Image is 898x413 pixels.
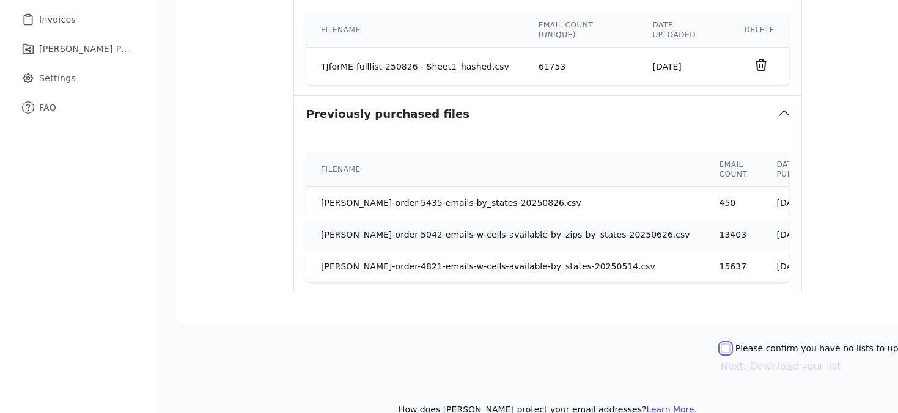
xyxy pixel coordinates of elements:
td: [DATE] [762,250,839,282]
td: [PERSON_NAME]-order-5042-emails-w-cells-available-by_zips-by_states-20250626.csv [306,219,705,250]
span: FAQ [39,101,56,114]
th: Email count (unique) [524,13,638,48]
td: [DATE] [762,219,839,250]
td: 450 [705,187,762,219]
a: [PERSON_NAME] Performance [10,35,146,62]
a: FAQ [10,94,146,121]
span: Invoices [39,13,76,26]
th: Delete [729,13,789,48]
th: Email count [705,152,762,187]
td: TJforME-fulllist-250826 - Sheet1_hashed.csv [306,48,524,86]
td: [PERSON_NAME]-order-4821-emails-w-cells-available-by_states-20250514.csv [306,250,705,282]
span: Settings [39,72,76,84]
td: 13403 [705,219,762,250]
span: [PERSON_NAME] Performance [39,43,131,55]
th: Filename [306,13,524,48]
h3: Previously purchased files [306,106,469,123]
button: Previously purchased files [294,96,801,133]
td: 61753 [524,48,638,86]
button: Next: Download your list [721,359,841,374]
th: Date purchased [762,152,839,187]
td: [DATE] [762,187,839,219]
td: 15637 [705,250,762,282]
a: Invoices [10,6,146,33]
th: Filename [306,152,705,187]
a: Settings [10,65,146,92]
td: [DATE] [638,48,729,86]
td: [PERSON_NAME]-order-5435-emails-by_states-20250826.csv [306,187,705,219]
th: Date uploaded [638,13,729,48]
